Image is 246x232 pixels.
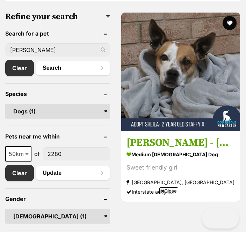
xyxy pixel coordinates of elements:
[159,187,178,194] span: Close
[5,133,110,140] header: Pets near me within
[5,146,31,162] span: 50km
[43,147,110,160] input: postcode
[5,43,110,57] input: Toby
[121,131,240,202] a: [PERSON_NAME] - [DEMOGRAPHIC_DATA] Staffy X medium [DEMOGRAPHIC_DATA] Dog Sweet friendly girl [GE...
[34,150,40,158] span: of
[5,12,110,22] h3: Refine your search
[126,187,235,196] div: Interstate adoption
[223,16,237,30] button: favourite
[36,166,110,180] button: Update
[126,149,235,159] strong: medium [DEMOGRAPHIC_DATA] Dog
[5,30,110,37] header: Search for a pet
[5,104,110,119] a: Dogs (1)
[202,208,239,229] iframe: Help Scout Beacon - Open
[126,136,235,149] h3: [PERSON_NAME] - [DEMOGRAPHIC_DATA] Staffy X
[5,60,34,76] a: Clear
[121,13,240,131] img: Sheila - 2 Year Old Staffy X - American Staffordshire Terrier Dog
[6,149,31,159] span: 50km
[5,91,110,97] header: Species
[126,178,235,187] strong: [GEOGRAPHIC_DATA], [GEOGRAPHIC_DATA]
[5,165,34,181] a: Clear
[36,61,110,75] button: Search
[126,163,235,172] div: Sweet friendly girl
